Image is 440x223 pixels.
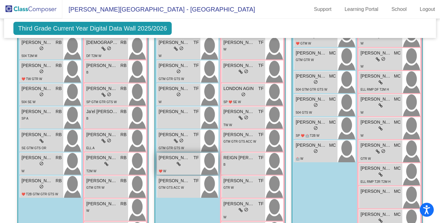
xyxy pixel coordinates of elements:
span: W [361,42,363,45]
span: GTM GTR W [86,186,104,189]
span: RB [56,62,62,69]
span: GTM GTR GTS W [159,146,184,150]
span: [PERSON_NAME] [361,73,392,79]
span: [PERSON_NAME] [86,201,117,207]
span: RB [121,85,127,92]
span: TF [194,39,199,46]
span: do_not_disturb_alt [313,126,318,130]
span: MC [394,188,401,195]
span: RB [56,108,62,115]
span: [PERSON_NAME] [159,154,190,161]
span: [PERSON_NAME] [22,39,53,46]
a: Logout [415,4,440,14]
span: RB [121,154,127,161]
span: [PERSON_NAME] [86,131,117,138]
span: ELL A [86,146,94,150]
span: TF [194,62,199,69]
span: RB [121,108,127,115]
span: TF [258,201,264,207]
span: do_not_disturb_alt [381,57,385,61]
span: Third Grade Current Year Digital Data Wall 2025/2026 [13,22,171,35]
span: [PERSON_NAME] [159,178,190,184]
span: RB [56,39,62,46]
span: [PERSON_NAME] [223,39,255,46]
span: B [86,117,88,120]
span: do_not_disturb_alt [176,69,181,74]
span: do_not_disturb_alt [313,103,318,107]
span: [PERSON_NAME] [223,62,255,69]
span: TF [258,85,264,92]
span: MC [394,165,401,172]
span: W [159,100,161,104]
span: [PERSON_NAME] [159,62,190,69]
span: W [223,48,226,51]
span: do_not_disturb_alt [39,69,44,74]
span: [PERSON_NAME] [223,108,255,115]
span: [PERSON_NAME] [223,178,255,184]
span: MC [394,50,401,56]
span: MC [394,119,401,126]
span: TF [194,131,199,138]
span: [PERSON_NAME] [86,154,117,161]
span: GTR W [223,186,234,189]
span: [PERSON_NAME] [86,85,117,92]
span: [PERSON_NAME] [159,108,190,115]
span: W [159,54,161,58]
span: do_not_disturb_alt [39,161,44,166]
span: [PERSON_NAME] [361,119,392,126]
span: MC [329,50,336,56]
span: B [223,163,226,166]
span: [PERSON_NAME] [86,62,117,69]
span: do_not_disturb_alt [107,92,111,97]
span: MC [394,211,401,218]
span: GTM GTR GTS ACC W [223,140,256,143]
span: B [86,71,88,74]
span: SE GTM GTS OR [22,146,46,150]
span: MC [329,142,336,149]
span: W [22,169,24,173]
span: [PERSON_NAME] [296,119,327,126]
span: [PERSON_NAME][GEOGRAPHIC_DATA] - [GEOGRAPHIC_DATA] [62,4,255,14]
span: ELL RMP DF T2M H [361,88,389,91]
span: do_not_disturb_alt [313,80,318,84]
span: W [361,111,363,114]
span: RB [121,131,127,138]
span: [PERSON_NAME] [361,188,392,195]
span: ELL RMP T2R T2M H [361,180,390,183]
span: do_not_disturb_alt [241,92,246,97]
span: [PERSON_NAME] [223,201,255,207]
span: SP A [22,117,28,120]
span: do_not_disturb_alt [107,46,111,50]
span: do_not_disturb_alt [179,138,184,143]
span: GTM GTS ACC W [159,186,184,189]
span: MC [329,119,336,126]
span: [PERSON_NAME] [159,85,190,92]
span: DF T2M W [86,54,101,58]
span: do_not_disturb_alt [313,149,318,153]
span: ❤️ W [159,169,166,173]
a: School [386,4,412,14]
span: W [361,65,363,68]
span: GTM GTR GTS W [159,77,184,81]
span: [PERSON_NAME] [296,73,327,79]
span: RB [56,85,62,92]
span: [PERSON_NAME] [22,131,53,138]
span: GTM GTR W [296,58,314,62]
span: TF [258,131,264,138]
span: [DEMOGRAPHIC_DATA][PERSON_NAME] [86,39,117,46]
span: TF [258,39,264,46]
span: do_not_disturb_alt [39,92,44,97]
span: TF [258,154,264,161]
span: MC [394,142,401,149]
span: [PERSON_NAME] [159,131,190,138]
span: RB [56,178,62,184]
span: do_not_disturb_alt [381,149,385,153]
a: Support [309,4,337,14]
span: [PERSON_NAME] [159,39,190,46]
span: W [361,134,363,137]
span: RB [56,131,62,138]
span: RB [121,39,127,46]
span: do_not_disturb_alt [39,46,44,50]
span: [PERSON_NAME] [PERSON_NAME] [361,165,392,172]
span: [PERSON_NAME] [22,154,53,161]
